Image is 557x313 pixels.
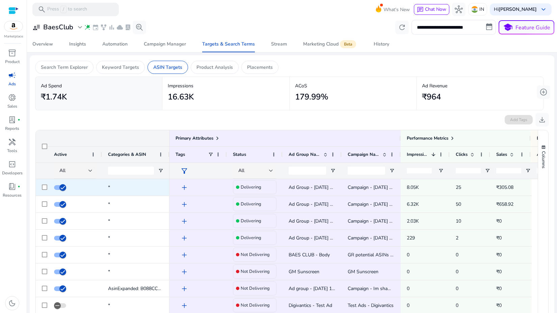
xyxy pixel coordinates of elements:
span: Campaign - Im shampoo Prg [348,285,408,292]
h3: BaesClub [43,23,73,31]
p: 0 [407,265,444,279]
p: Impressions [168,82,284,89]
span: donut_small [8,93,16,102]
button: add_circle [537,85,550,99]
span: Test Ads - Digivantics [348,302,394,309]
span: Campaign Name [348,151,380,158]
span: Primary Attributes [176,135,213,141]
span: BAES CLUB - Body [289,252,330,258]
span: add [180,268,188,276]
button: chatChat Now [414,4,449,15]
p: Search Term Explorer [41,64,88,71]
p: 0 [407,248,444,262]
span: AsinExpanded: B088CCYM9D [108,285,170,292]
button: search_insights [133,21,146,34]
button: schoolFeature Guide [499,20,554,34]
p: Product Analysis [196,64,233,71]
p: IN [479,3,484,15]
span: code_blocks [8,160,16,168]
span: search [38,5,46,13]
span: Columns [540,151,547,168]
span: Beta [340,40,356,48]
div: History [374,42,389,47]
div: Targets & Search Terms [202,42,255,47]
span: Campaign - [DATE] 12:03:08.358 [348,184,417,191]
h4: Delivering [241,202,261,207]
p: ASIN Targets [153,64,182,71]
p: Ads [8,81,16,87]
input: Categories & ASIN Filter Input [108,167,154,175]
h2: ₹964 [422,92,441,102]
span: campaign [8,71,16,79]
p: Marketplace [4,34,23,39]
span: All [238,167,244,174]
span: school [503,23,513,32]
span: Active [54,151,67,158]
span: 0 [456,252,458,258]
span: add_circle [539,88,548,96]
div: Marketing Cloud [303,41,357,47]
p: Tools [7,148,17,154]
span: add [180,234,188,242]
img: in.svg [471,6,478,13]
span: Ad Group - [DATE] 12:03:01.494 [289,235,357,241]
span: wand_stars [84,24,91,31]
p: Hi [494,7,537,12]
span: lab_profile [8,116,16,124]
span: Ad group - [DATE] 12:33:40.933 [289,285,356,292]
span: expand_more [76,23,84,31]
input: Campaign Name Filter Input [348,167,385,175]
button: Open Filter Menu [438,168,444,173]
span: add [180,183,188,192]
span: search_insights [135,23,143,31]
p: Reports [5,125,19,132]
button: Open Filter Menu [389,168,395,173]
span: All [59,167,65,174]
span: Performance Metrics [407,135,448,141]
p: Resources [3,192,22,198]
h4: Delivering [241,219,261,224]
span: lab_profile [125,24,131,31]
span: inventory_2 [8,49,16,57]
span: book_4 [8,182,16,191]
span: add [180,302,188,310]
span: 0 [456,285,458,292]
span: Ad Group - [DATE] 12:03:01.494 [289,218,357,224]
p: 8.05K [407,180,444,194]
h4: Not Delivering [241,252,270,258]
p: Press to search [47,6,87,13]
h4: Not Delivering [241,269,270,275]
p: Keyword Targets [102,64,139,71]
p: 0 [407,298,444,312]
p: ₹305.08 [496,180,525,194]
button: Open Filter Menu [485,168,490,173]
h4: Delivering [241,185,261,190]
span: family_history [100,24,107,31]
p: 0 [407,282,444,295]
p: Ad Revenue [422,82,538,89]
b: [PERSON_NAME] [499,6,537,12]
button: hub [452,3,466,16]
p: Sales [7,103,17,109]
span: Categories & ASIN [108,151,146,158]
p: ₹0 [496,298,525,312]
button: Open Filter Menu [525,168,531,173]
span: fiber_manual_record [18,118,20,121]
span: add [180,217,188,225]
button: download [535,113,549,126]
span: Campaign - [DATE] 12:03:08.358 [348,218,417,224]
span: Status [233,151,246,158]
span: cloud [116,24,123,31]
p: ₹0 [496,214,525,228]
span: GM Sunscreen [289,268,319,275]
p: 6.32K [407,197,444,211]
h2: 16.63K [168,92,194,102]
span: What's New [383,4,410,16]
span: handyman [8,138,16,146]
span: filter_alt [180,167,188,175]
span: Sales [496,151,507,158]
h4: Not Delivering [241,303,270,308]
span: GM Sunscreen [348,268,378,275]
p: 2.03K [407,214,444,228]
p: 229 [407,231,444,245]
